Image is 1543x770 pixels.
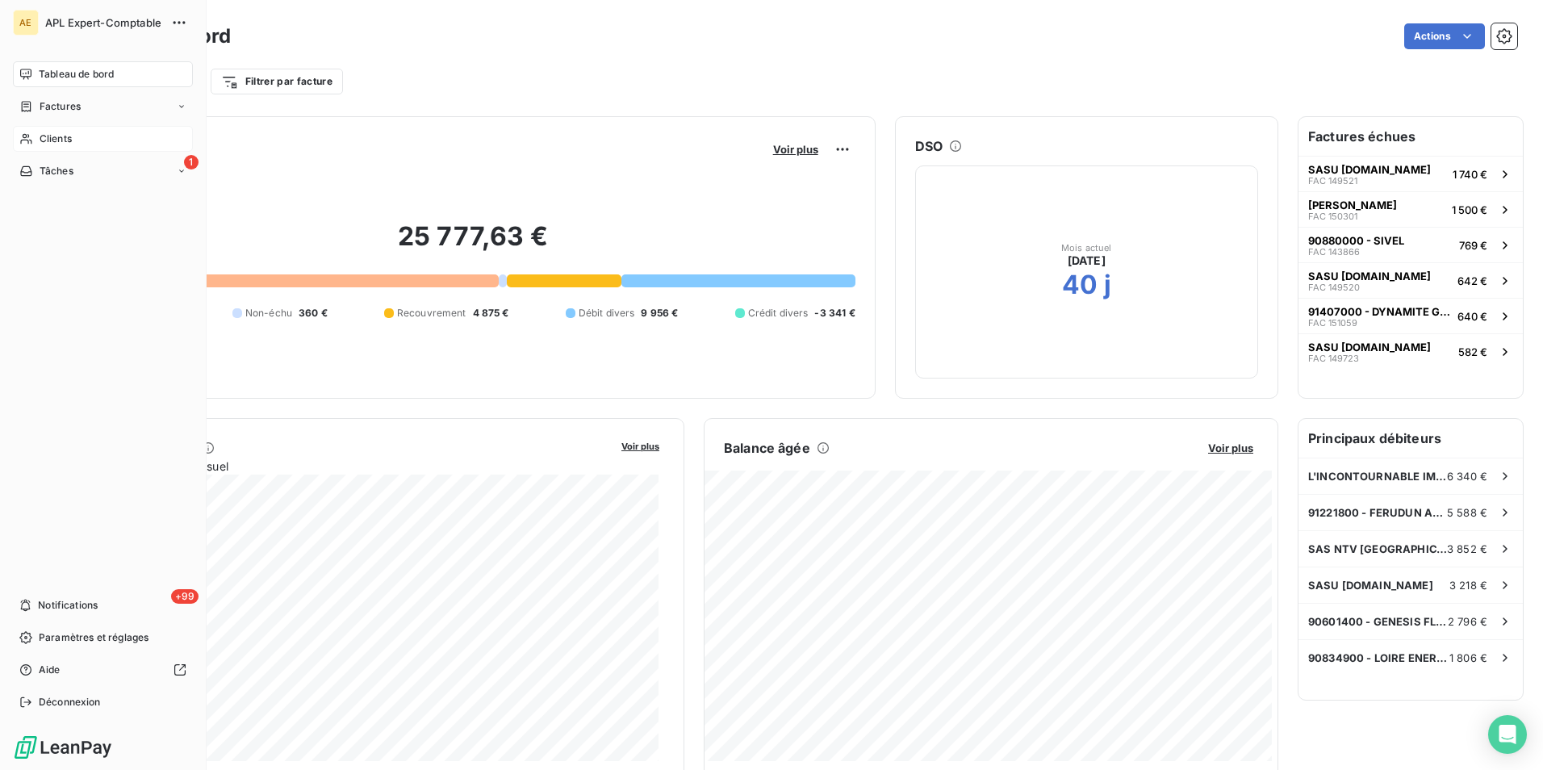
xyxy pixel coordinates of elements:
[1298,191,1523,227] button: [PERSON_NAME]FAC 1503011 500 €
[1308,354,1359,363] span: FAC 149723
[1308,163,1431,176] span: SASU [DOMAIN_NAME]
[39,695,101,709] span: Déconnexion
[1457,274,1487,287] span: 642 €
[1104,269,1111,301] h2: j
[1308,211,1357,221] span: FAC 150301
[1457,310,1487,323] span: 640 €
[1308,470,1447,483] span: L'INCONTOURNABLE IMMOBILIER LA LIMOUZINIERE ST ETIENNE DE MER MORT
[724,438,810,458] h6: Balance âgée
[1449,579,1487,592] span: 3 218 €
[1452,203,1487,216] span: 1 500 €
[91,220,855,269] h2: 25 777,63 €
[38,598,98,613] span: Notifications
[1203,441,1258,455] button: Voir plus
[1298,156,1523,191] button: SASU [DOMAIN_NAME]FAC 1495211 740 €
[1308,615,1448,628] span: 90601400 - GENESIS FLOW
[1308,341,1431,354] span: SASU [DOMAIN_NAME]
[1308,176,1357,186] span: FAC 149521
[579,306,635,320] span: Débit divers
[768,142,823,157] button: Voir plus
[1298,333,1523,369] button: SASU [DOMAIN_NAME]FAC 149723582 €
[1308,199,1397,211] span: [PERSON_NAME]
[1308,234,1404,247] span: 90880000 - SIVEL
[40,99,81,114] span: Factures
[184,155,199,169] span: 1
[1488,715,1527,754] div: Open Intercom Messenger
[1308,318,1357,328] span: FAC 151059
[1447,542,1487,555] span: 3 852 €
[773,143,818,156] span: Voir plus
[1308,579,1433,592] span: SASU [DOMAIN_NAME]
[1061,243,1112,253] span: Mois actuel
[13,10,39,36] div: AE
[814,306,855,320] span: -3 341 €
[39,630,148,645] span: Paramètres et réglages
[245,306,292,320] span: Non-échu
[1298,298,1523,333] button: 91407000 - DYNAMITE GAMESFAC 151059640 €
[1453,168,1487,181] span: 1 740 €
[1447,470,1487,483] span: 6 340 €
[1298,117,1523,156] h6: Factures échues
[1208,441,1253,454] span: Voir plus
[40,164,73,178] span: Tâches
[1298,262,1523,298] button: SASU [DOMAIN_NAME]FAC 149520642 €
[1068,253,1106,269] span: [DATE]
[13,734,113,760] img: Logo LeanPay
[1308,247,1360,257] span: FAC 143866
[40,132,72,146] span: Clients
[1458,345,1487,358] span: 582 €
[617,438,664,453] button: Voir plus
[91,458,610,475] span: Chiffre d'affaires mensuel
[1448,615,1487,628] span: 2 796 €
[1308,651,1449,664] span: 90834900 - LOIRE ENERGIE
[641,306,678,320] span: 9 956 €
[299,306,328,320] span: 360 €
[1308,506,1447,519] span: 91221800 - FERUDUN ALTIPARMAK
[1308,305,1451,318] span: 91407000 - DYNAMITE GAMES
[211,69,343,94] button: Filtrer par facture
[1298,227,1523,262] button: 90880000 - SIVELFAC 143866769 €
[748,306,809,320] span: Crédit divers
[13,657,193,683] a: Aide
[1308,542,1447,555] span: SAS NTV [GEOGRAPHIC_DATA]
[1298,419,1523,458] h6: Principaux débiteurs
[1308,282,1360,292] span: FAC 149520
[1449,651,1487,664] span: 1 806 €
[621,441,659,452] span: Voir plus
[1447,506,1487,519] span: 5 588 €
[1062,269,1098,301] h2: 40
[45,16,161,29] span: APL Expert-Comptable
[171,589,199,604] span: +99
[1404,23,1485,49] button: Actions
[397,306,466,320] span: Recouvrement
[473,306,509,320] span: 4 875 €
[1308,270,1431,282] span: SASU [DOMAIN_NAME]
[915,136,943,156] h6: DSO
[39,67,114,82] span: Tableau de bord
[1459,239,1487,252] span: 769 €
[39,663,61,677] span: Aide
